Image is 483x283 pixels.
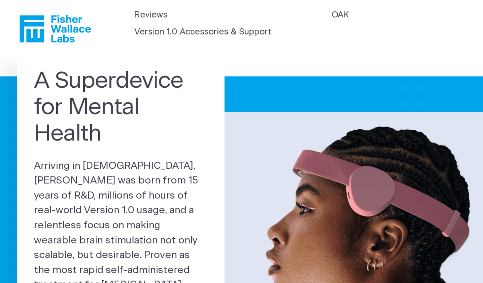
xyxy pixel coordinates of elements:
[34,68,208,147] h1: A Superdevice for Mental Health
[134,26,272,39] a: Version 1.0 Accessories & Support
[332,9,349,22] a: OAK
[134,9,167,22] a: Reviews
[19,15,91,42] a: Fisher Wallace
